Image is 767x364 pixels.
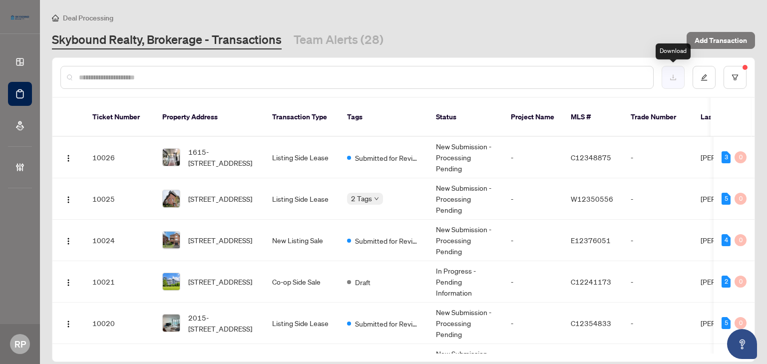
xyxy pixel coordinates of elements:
td: Listing Side Lease [264,178,339,220]
button: Logo [60,191,76,207]
th: Tags [339,98,428,137]
td: New Listing Sale [264,220,339,261]
span: 1615-[STREET_ADDRESS] [188,146,256,168]
th: Trade Number [623,98,693,137]
div: 4 [722,234,731,246]
img: thumbnail-img [163,232,180,249]
img: Logo [64,154,72,162]
button: Logo [60,274,76,290]
td: 10024 [84,220,154,261]
button: download [662,66,685,89]
button: Logo [60,315,76,331]
td: 10021 [84,261,154,303]
span: [STREET_ADDRESS] [188,193,252,204]
img: Logo [64,279,72,287]
span: Submitted for Review [355,318,420,329]
td: New Submission - Processing Pending [428,178,503,220]
div: 5 [722,317,731,329]
span: W12350556 [571,194,613,203]
td: - [503,220,563,261]
td: Listing Side Lease [264,303,339,344]
td: In Progress - Pending Information [428,261,503,303]
button: Open asap [727,329,757,359]
div: 5 [722,193,731,205]
span: Submitted for Review [355,152,420,163]
span: download [670,74,677,81]
div: 3 [722,151,731,163]
span: Deal Processing [63,13,113,22]
button: Logo [60,232,76,248]
span: home [52,14,59,21]
td: - [623,178,693,220]
span: edit [701,74,708,81]
span: C12348875 [571,153,611,162]
button: filter [724,66,747,89]
span: C12241173 [571,277,611,286]
div: 0 [735,151,747,163]
img: Logo [64,196,72,204]
span: filter [732,74,739,81]
td: - [623,303,693,344]
span: 2 Tags [351,193,372,204]
a: Skybound Realty, Brokerage - Transactions [52,31,282,49]
td: 10026 [84,137,154,178]
span: C12354833 [571,319,611,328]
td: New Submission - Processing Pending [428,220,503,261]
div: 0 [735,193,747,205]
img: thumbnail-img [163,315,180,332]
td: - [503,303,563,344]
td: - [503,178,563,220]
div: 0 [735,234,747,246]
button: edit [693,66,716,89]
span: Draft [355,277,371,288]
th: Ticket Number [84,98,154,137]
span: Add Transaction [695,32,747,48]
td: - [503,261,563,303]
button: Logo [60,149,76,165]
td: - [623,261,693,303]
td: - [503,137,563,178]
td: Co-op Side Sale [264,261,339,303]
span: [STREET_ADDRESS] [188,235,252,246]
span: E12376051 [571,236,611,245]
button: Add Transaction [687,32,755,49]
td: New Submission - Processing Pending [428,137,503,178]
span: RP [14,337,26,351]
th: Property Address [154,98,264,137]
td: New Submission - Processing Pending [428,303,503,344]
div: 0 [735,276,747,288]
th: Project Name [503,98,563,137]
img: thumbnail-img [163,190,180,207]
img: thumbnail-img [163,273,180,290]
th: Status [428,98,503,137]
td: 10020 [84,303,154,344]
span: 2015-[STREET_ADDRESS] [188,312,256,334]
div: Download [656,43,691,59]
span: down [374,196,379,201]
span: [STREET_ADDRESS] [188,276,252,287]
div: 0 [735,317,747,329]
td: - [623,220,693,261]
img: logo [8,12,32,22]
th: MLS # [563,98,623,137]
img: thumbnail-img [163,149,180,166]
div: 2 [722,276,731,288]
img: Logo [64,320,72,328]
td: - [623,137,693,178]
th: Transaction Type [264,98,339,137]
td: Listing Side Lease [264,137,339,178]
img: Logo [64,237,72,245]
td: 10025 [84,178,154,220]
a: Team Alerts (28) [294,31,383,49]
span: Submitted for Review [355,235,420,246]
